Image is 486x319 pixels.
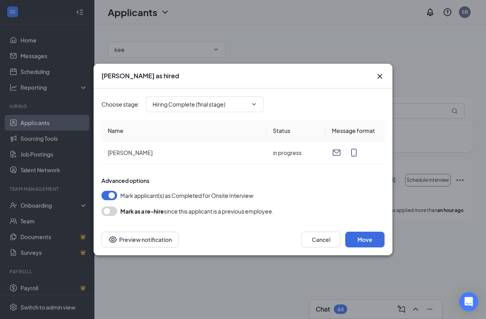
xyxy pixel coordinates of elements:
[101,72,179,80] h3: [PERSON_NAME] as hired
[267,120,326,142] th: Status
[251,101,257,107] svg: ChevronDown
[301,232,341,247] button: Cancel
[120,191,253,200] span: Mark applicant(s) as Completed for Onsite Interview
[101,232,179,247] button: Preview notificationEye
[120,207,274,216] div: since this applicant is a previous employee.
[108,149,153,156] span: [PERSON_NAME]
[101,177,385,184] div: Advanced options
[375,72,385,81] svg: Cross
[345,232,385,247] button: Move
[108,235,118,244] svg: Eye
[326,120,385,142] th: Message format
[120,208,164,215] b: Mark as a re-hire
[349,148,359,157] svg: MobileSms
[267,142,326,164] td: in progress
[375,72,385,81] button: Close
[459,292,478,311] div: Open Intercom Messenger
[101,100,140,109] span: Choose stage :
[332,148,341,157] svg: Email
[101,120,267,142] th: Name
